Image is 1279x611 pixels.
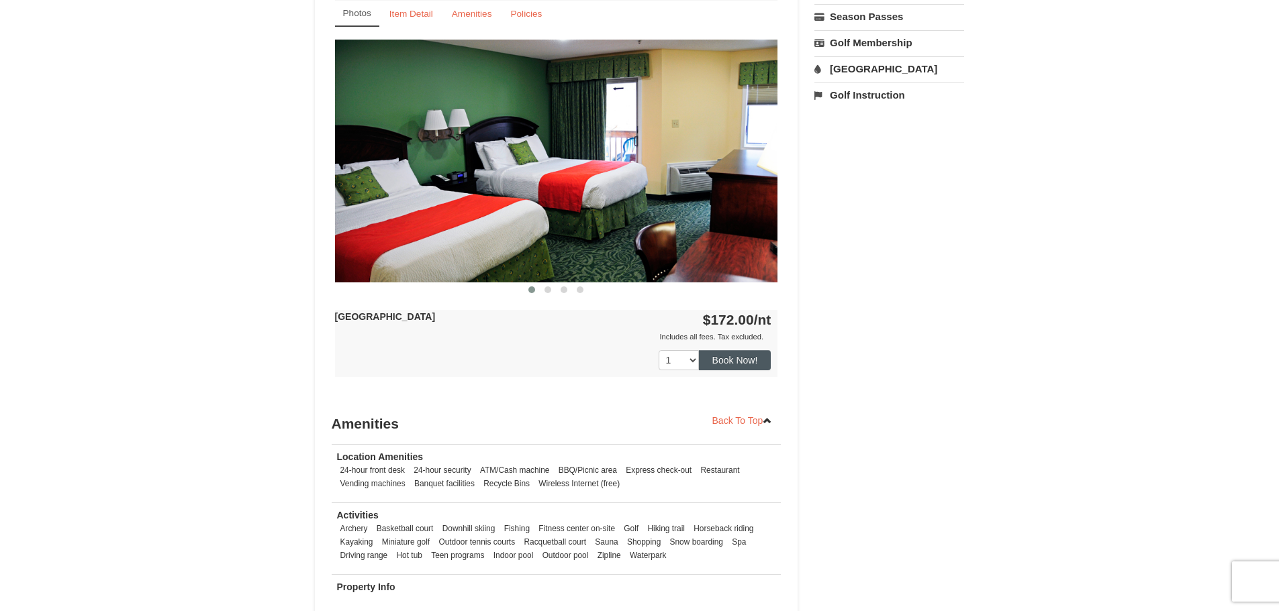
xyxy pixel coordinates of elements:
[379,535,433,549] li: Miniature golf
[535,522,618,535] li: Fitness center on-site
[539,549,592,562] li: Outdoor pool
[697,463,743,477] li: Restaurant
[337,549,391,562] li: Driving range
[335,1,379,27] a: Photos
[814,82,964,107] a: Golf Instruction
[452,9,492,19] small: Amenities
[393,549,426,562] li: Hot tub
[594,549,624,562] li: Zipline
[620,522,642,535] li: Golf
[535,477,623,490] li: Wireless Internet (free)
[591,535,621,549] li: Sauna
[520,535,589,549] li: Racquetball court
[626,549,669,562] li: Waterpark
[624,535,664,549] li: Shopping
[428,549,487,562] li: Teen programs
[332,410,781,437] h3: Amenities
[690,522,757,535] li: Horseback riding
[337,451,424,462] strong: Location Amenities
[337,581,395,592] strong: Property Info
[335,311,436,322] strong: [GEOGRAPHIC_DATA]
[410,463,474,477] li: 24-hour security
[343,8,371,18] small: Photos
[435,535,518,549] li: Outdoor tennis courts
[644,522,688,535] li: Hiking trail
[480,477,533,490] li: Recycle Bins
[335,330,771,343] div: Includes all fees. Tax excluded.
[814,56,964,81] a: [GEOGRAPHIC_DATA]
[622,463,695,477] li: Express check-out
[477,463,553,477] li: ATM/Cash machine
[667,535,726,549] li: Snow boarding
[502,1,551,27] a: Policies
[443,1,501,27] a: Amenities
[439,522,499,535] li: Downhill skiing
[510,9,542,19] small: Policies
[337,522,371,535] li: Archery
[728,535,749,549] li: Spa
[490,549,537,562] li: Indoor pool
[704,410,781,431] a: Back To Top
[814,4,964,29] a: Season Passes
[337,477,409,490] li: Vending machines
[337,535,377,549] li: Kayaking
[337,510,379,520] strong: Activities
[754,312,771,327] span: /nt
[814,30,964,55] a: Golf Membership
[381,1,442,27] a: Item Detail
[555,463,620,477] li: BBQ/Picnic area
[389,9,433,19] small: Item Detail
[337,463,409,477] li: 24-hour front desk
[501,522,533,535] li: Fishing
[411,477,478,490] li: Banquet facilities
[373,522,437,535] li: Basketball court
[699,350,771,370] button: Book Now!
[703,312,771,327] strong: $172.00
[335,40,778,282] img: 18876286-41-233aa5f3.jpg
